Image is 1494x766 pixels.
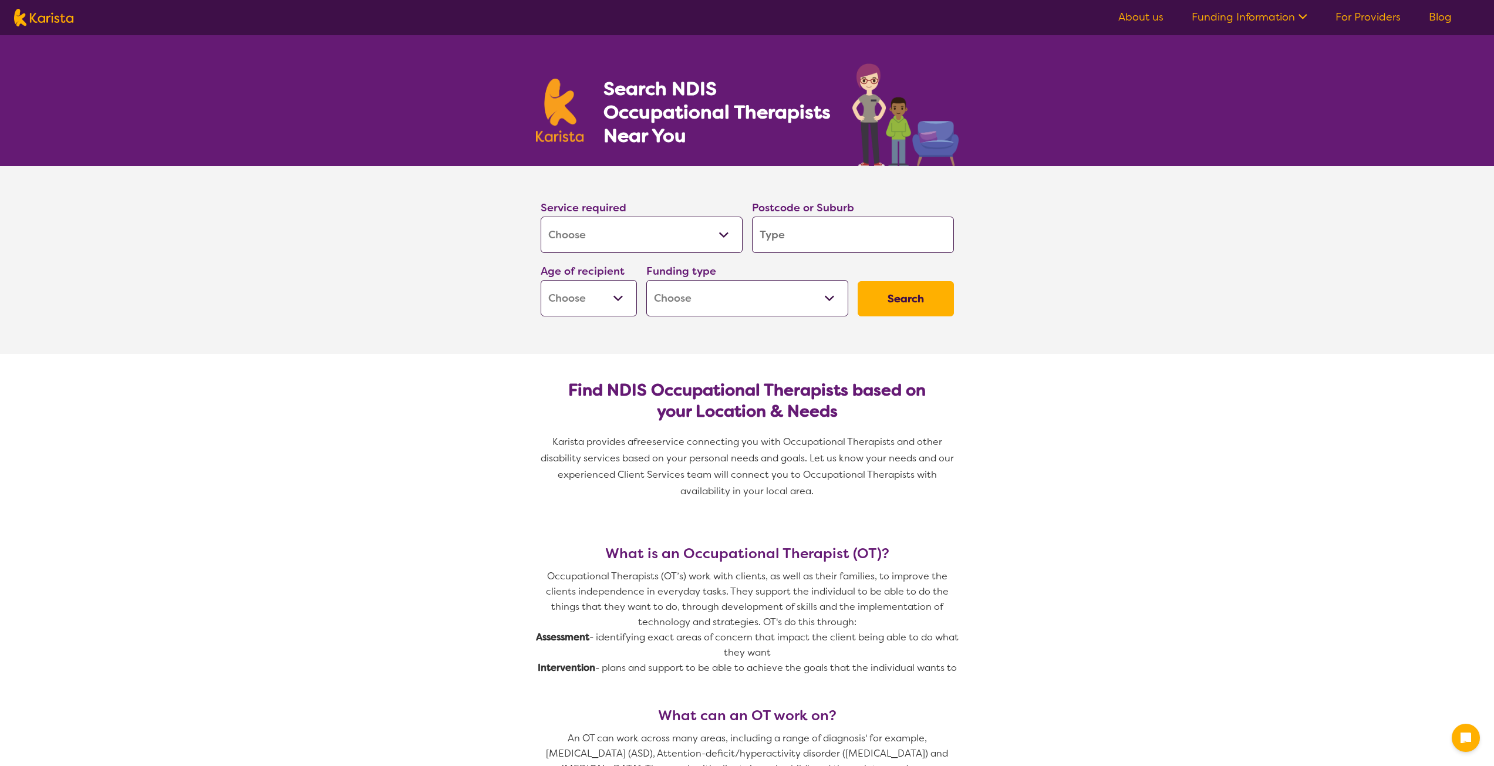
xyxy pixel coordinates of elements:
label: Funding type [646,264,716,278]
label: Postcode or Suburb [752,201,854,215]
img: Karista logo [536,79,584,142]
h3: What is an Occupational Therapist (OT)? [536,545,959,562]
input: Type [752,217,954,253]
p: - identifying exact areas of concern that impact the client being able to do what they want [536,630,959,660]
label: Service required [541,201,626,215]
a: For Providers [1336,10,1401,24]
span: service connecting you with Occupational Therapists and other disability services based on your p... [541,436,956,497]
a: About us [1118,10,1164,24]
span: free [633,436,652,448]
p: - plans and support to be able to achieve the goals that the individual wants to [536,660,959,676]
strong: Assessment [536,631,589,643]
span: Karista provides a [552,436,633,448]
a: Blog [1429,10,1452,24]
h1: Search NDIS Occupational Therapists Near You [603,77,832,147]
h3: What can an OT work on? [536,707,959,724]
a: Funding Information [1192,10,1307,24]
h2: Find NDIS Occupational Therapists based on your Location & Needs [550,380,945,422]
img: Karista logo [14,9,73,26]
img: occupational-therapy [852,63,959,166]
p: Occupational Therapists (OT’s) work with clients, as well as their families, to improve the clien... [536,569,959,630]
strong: Intervention [538,662,595,674]
label: Age of recipient [541,264,625,278]
button: Search [858,281,954,316]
